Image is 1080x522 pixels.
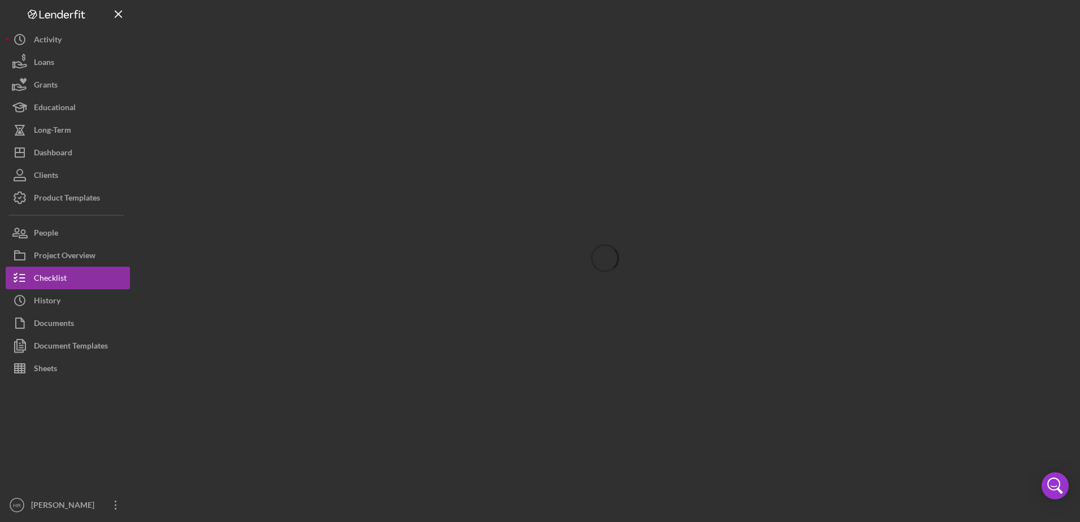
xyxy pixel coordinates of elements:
button: Product Templates [6,186,130,209]
button: Project Overview [6,244,130,267]
div: Educational [34,96,76,121]
div: Activity [34,28,62,54]
button: Grants [6,73,130,96]
div: Open Intercom Messenger [1042,472,1069,499]
div: People [34,221,58,247]
button: Educational [6,96,130,119]
div: Product Templates [34,186,100,212]
button: Checklist [6,267,130,289]
button: Activity [6,28,130,51]
div: Grants [34,73,58,99]
div: Clients [34,164,58,189]
div: Project Overview [34,244,95,269]
div: Checklist [34,267,67,292]
button: People [6,221,130,244]
div: Loans [34,51,54,76]
button: Document Templates [6,334,130,357]
text: HR [13,502,21,508]
button: Documents [6,312,130,334]
div: History [34,289,60,315]
button: Loans [6,51,130,73]
button: Sheets [6,357,130,380]
div: Sheets [34,357,57,382]
div: Dashboard [34,141,72,167]
button: History [6,289,130,312]
div: Document Templates [34,334,108,360]
div: Documents [34,312,74,337]
button: HR[PERSON_NAME] [6,494,130,516]
button: Dashboard [6,141,130,164]
button: Long-Term [6,119,130,141]
div: [PERSON_NAME] [28,494,102,519]
div: Long-Term [34,119,71,144]
button: Clients [6,164,130,186]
